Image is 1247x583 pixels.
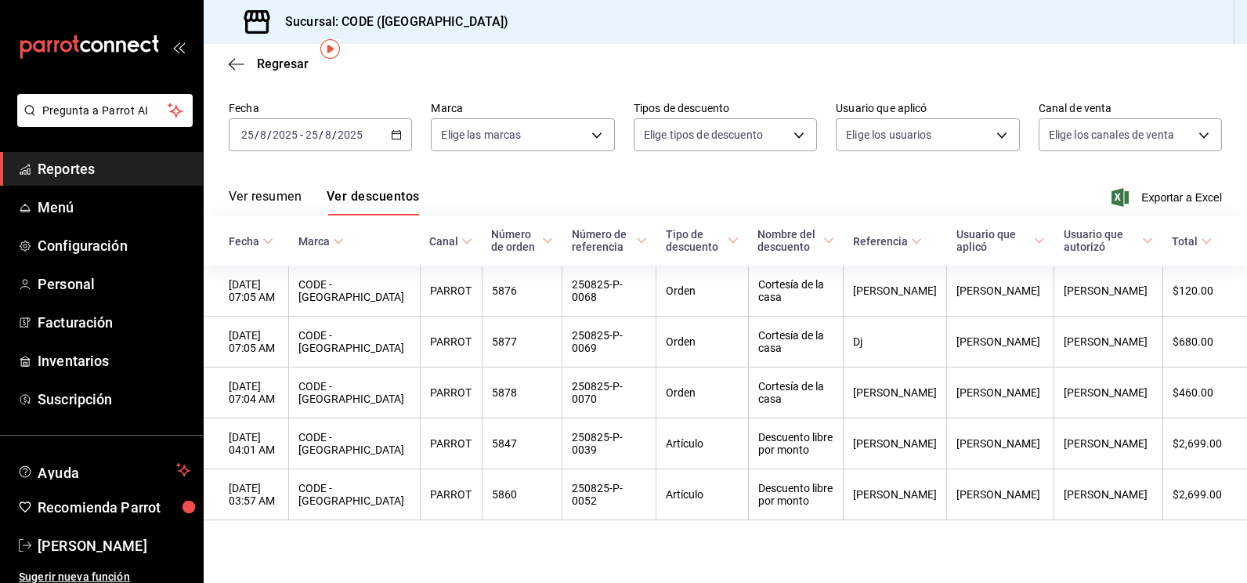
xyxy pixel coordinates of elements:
[38,273,190,295] span: Personal
[229,235,273,248] span: Fecha
[1162,266,1247,317] th: $120.00
[324,129,332,141] input: --
[844,418,947,469] th: [PERSON_NAME]
[634,103,817,114] label: Tipos de descuento
[38,197,190,218] span: Menú
[482,266,562,317] th: 5876
[289,266,421,317] th: CODE - [GEOGRAPHIC_DATA]
[38,497,190,518] span: Recomienda Parrot
[267,129,272,141] span: /
[656,418,748,469] th: Artículo
[656,266,748,317] th: Orden
[844,266,947,317] th: [PERSON_NAME]
[1064,228,1154,253] span: Usuario que autorizó
[562,469,656,520] th: 250825-P-0052
[38,158,190,179] span: Reportes
[332,129,337,141] span: /
[482,469,562,520] th: 5860
[947,469,1054,520] th: [PERSON_NAME]
[429,235,472,248] span: Canal
[259,129,267,141] input: --
[420,368,482,418] th: PARROT
[748,368,844,418] th: Cortesía de la casa
[562,317,656,368] th: 250825-P-0069
[644,127,763,143] span: Elige tipos de descuento
[482,317,562,368] th: 5877
[240,129,255,141] input: --
[204,418,289,469] th: [DATE] 04:01 AM
[572,228,647,253] span: Número de referencia
[441,127,521,143] span: Elige las marcas
[298,235,344,248] span: Marca
[17,94,193,127] button: Pregunta a Parrot AI
[431,103,614,114] label: Marca
[1039,103,1222,114] label: Canal de venta
[1054,418,1163,469] th: [PERSON_NAME]
[656,469,748,520] th: Artículo
[562,368,656,418] th: 250825-P-0070
[38,461,170,480] span: Ayuda
[273,13,508,31] h3: Sucursal: CODE ([GEOGRAPHIC_DATA])
[853,235,922,248] span: Referencia
[229,103,412,114] label: Fecha
[305,129,319,141] input: --
[1054,266,1163,317] th: [PERSON_NAME]
[257,56,309,71] span: Regresar
[229,189,419,215] div: navigation tabs
[656,317,748,368] th: Orden
[229,56,309,71] button: Regresar
[204,368,289,418] th: [DATE] 07:04 AM
[562,266,656,317] th: 250825-P-0068
[38,235,190,256] span: Configuración
[420,418,482,469] th: PARROT
[1115,188,1222,207] button: Exportar a Excel
[836,103,1019,114] label: Usuario que aplicó
[956,228,1045,253] span: Usuario que aplicó
[1049,127,1174,143] span: Elige los canales de venta
[656,368,748,418] th: Orden
[666,228,739,253] span: Tipo de descuento
[1054,368,1163,418] th: [PERSON_NAME]
[748,469,844,520] th: Descuento libre por monto
[11,114,193,130] a: Pregunta a Parrot AI
[1162,469,1247,520] th: $2,699.00
[327,189,419,215] button: Ver descuentos
[844,317,947,368] th: Dj
[420,469,482,520] th: PARROT
[255,129,259,141] span: /
[748,266,844,317] th: Cortesía de la casa
[1172,235,1212,248] span: Total
[757,228,834,253] span: Nombre del descuento
[420,266,482,317] th: PARROT
[172,41,185,53] button: open_drawer_menu
[1054,317,1163,368] th: [PERSON_NAME]
[748,317,844,368] th: Cortesía de la casa
[1162,317,1247,368] th: $680.00
[289,317,421,368] th: CODE - [GEOGRAPHIC_DATA]
[491,228,553,253] span: Número de orden
[748,418,844,469] th: Descuento libre por monto
[947,368,1054,418] th: [PERSON_NAME]
[289,368,421,418] th: CODE - [GEOGRAPHIC_DATA]
[319,129,323,141] span: /
[482,418,562,469] th: 5847
[1162,418,1247,469] th: $2,699.00
[947,418,1054,469] th: [PERSON_NAME]
[420,317,482,368] th: PARROT
[38,535,190,556] span: [PERSON_NAME]
[289,418,421,469] th: CODE - [GEOGRAPHIC_DATA]
[289,469,421,520] th: CODE - [GEOGRAPHIC_DATA]
[337,129,363,141] input: ----
[482,368,562,418] th: 5878
[947,317,1054,368] th: [PERSON_NAME]
[42,103,168,119] span: Pregunta a Parrot AI
[1162,368,1247,418] th: $460.00
[320,39,340,59] img: Tooltip marker
[300,129,303,141] span: -
[38,312,190,333] span: Facturación
[272,129,298,141] input: ----
[947,266,1054,317] th: [PERSON_NAME]
[204,317,289,368] th: [DATE] 07:05 AM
